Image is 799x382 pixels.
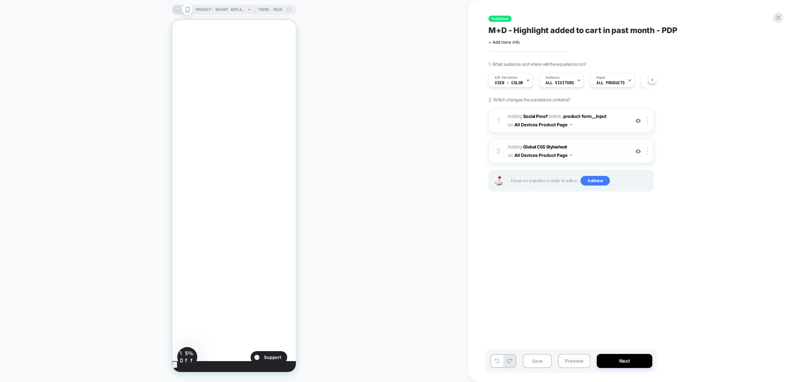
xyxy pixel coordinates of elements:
div: 15% Off [5,327,25,347]
span: A/B Variation [495,75,517,80]
span: Adding [508,114,547,119]
span: .product-form__input [562,114,606,119]
img: down arrow [570,124,572,125]
span: Audience [546,75,560,80]
button: All Devices Product Page [514,120,572,129]
span: 15% Off [7,329,23,344]
iframe: Gorgias live chat messenger [75,329,117,346]
span: Add new [581,176,610,186]
span: Adding [508,143,627,160]
span: Devices [647,75,659,80]
span: 1. What audience and where will the experience run? [488,61,586,67]
b: Social Proof [523,114,547,119]
span: 2. Which changes the experience contains? [488,97,570,102]
span: + Add more info [488,40,520,45]
span: View - Color [495,81,523,85]
span: PRODUCT: Revant Replacement Lenses for Oakley [PERSON_NAME] OO9102 [196,5,246,15]
img: close [647,117,648,124]
img: close [647,148,648,155]
div: 2 [495,145,502,157]
b: Global CSS Stylesheet [523,144,567,149]
button: Save [523,354,552,368]
img: Joystick [492,176,505,186]
div: 1 [495,114,502,127]
button: Next [597,354,652,368]
img: crossed eye [635,118,641,123]
span: Pages [596,75,605,80]
span: on [508,151,512,159]
img: down arrow [570,154,572,156]
span: Hover on a section in order to edit or [511,176,650,186]
span: ALL DEVICES [647,81,673,85]
span: ALL PRODUCTS [596,81,625,85]
span: M+D - Highlight added to cart in past month - PDP [488,26,677,35]
button: Preview [558,354,591,368]
span: All Visitors [546,81,574,85]
img: crossed eye [635,149,641,154]
span: on [508,121,512,128]
span: Theme: MAIN [258,5,282,15]
span: Published [488,16,512,22]
button: All Devices Product Page [514,151,572,160]
span: BEFORE [549,114,561,119]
